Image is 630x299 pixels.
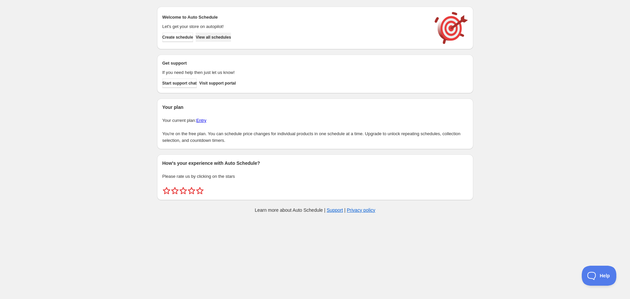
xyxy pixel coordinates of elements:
[255,207,375,213] p: Learn more about Auto Schedule | |
[162,81,197,86] span: Start support chat
[162,23,428,30] p: Let's get your store on autopilot!
[196,33,231,42] button: View all schedules
[196,35,231,40] span: View all schedules
[196,118,206,123] a: Entry
[162,117,468,124] p: Your current plan:
[162,69,428,76] p: If you need help then just let us know!
[162,60,428,67] h2: Get support
[347,207,375,213] a: Privacy policy
[199,79,236,88] a: Visit support portal
[162,173,468,180] p: Please rate us by clicking on the stars
[162,14,428,21] h2: Welcome to Auto Schedule
[162,104,468,111] h2: Your plan
[582,266,617,286] iframe: Toggle Customer Support
[199,81,236,86] span: Visit support portal
[162,160,468,166] h2: How's your experience with Auto Schedule?
[162,79,197,88] a: Start support chat
[327,207,343,213] a: Support
[162,131,468,144] p: You're on the free plan. You can schedule price changes for individual products in one schedule a...
[162,33,193,42] button: Create schedule
[162,35,193,40] span: Create schedule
